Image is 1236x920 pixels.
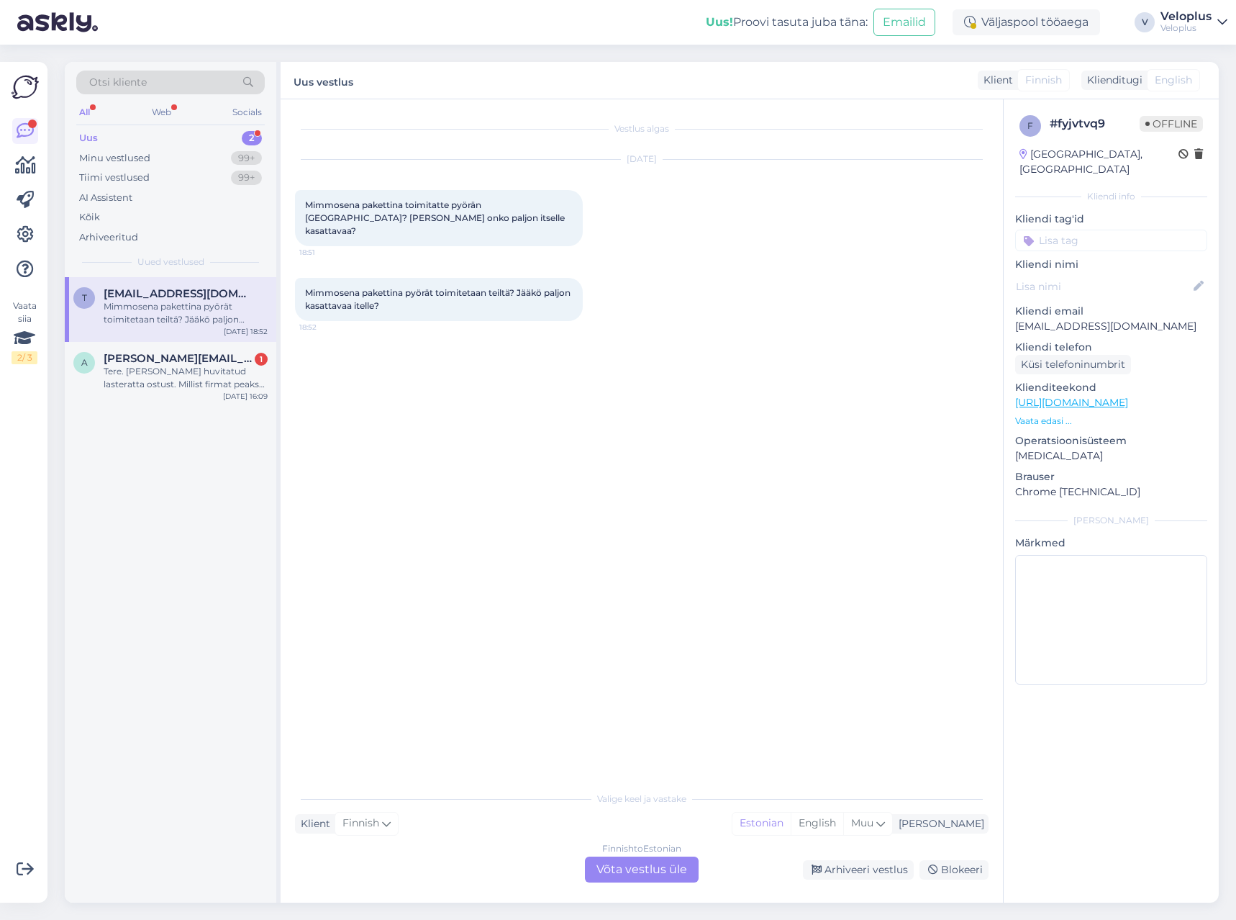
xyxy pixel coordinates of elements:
span: Uued vestlused [137,256,204,269]
p: Kliendi email [1015,304,1207,319]
p: Kliendi telefon [1015,340,1207,355]
div: Tere. [PERSON_NAME] huvitatud lasteratta ostust. Millist firmat peaks vaatama, millega võistluste... [104,365,268,391]
div: Blokeeri [919,860,989,880]
div: Kõik [79,210,100,225]
label: Uus vestlus [294,71,353,90]
div: Socials [230,103,265,122]
div: Arhiveeri vestlus [803,860,914,880]
span: English [1155,73,1192,88]
span: timokinn@gmail.com [104,287,253,300]
div: Arhiveeritud [79,230,138,245]
div: Vestlus algas [295,122,989,135]
b: Uus! [706,15,733,29]
span: Mimmosena pakettina toimitatte pyörän [GEOGRAPHIC_DATA]? [PERSON_NAME] onko paljon itselle kasatt... [305,199,567,236]
div: English [791,813,843,834]
div: Kliendi info [1015,190,1207,203]
p: Operatsioonisüsteem [1015,433,1207,448]
div: Võta vestlus üle [585,857,699,883]
div: Veloplus [1160,22,1212,34]
p: Klienditeekond [1015,380,1207,395]
div: Finnish to Estonian [602,842,681,855]
div: Väljaspool tööaega [953,9,1100,35]
div: Proovi tasuta juba täna: [706,14,868,31]
button: Emailid [873,9,935,36]
span: Finnish [342,816,379,831]
div: AI Assistent [79,191,132,205]
p: Märkmed [1015,536,1207,551]
span: f [1027,120,1033,131]
input: Lisa tag [1015,230,1207,251]
span: Otsi kliente [89,75,147,90]
div: V [1135,12,1155,32]
div: 99+ [231,151,262,166]
div: # fyjvtvq9 [1050,115,1140,132]
a: VeloplusVeloplus [1160,11,1227,34]
div: Valige keel ja vastake [295,793,989,806]
p: Brauser [1015,469,1207,484]
div: 99+ [231,171,262,185]
p: Kliendi nimi [1015,257,1207,272]
p: Kliendi tag'id [1015,212,1207,227]
div: Minu vestlused [79,151,150,166]
div: Klienditugi [1081,73,1142,88]
div: Klient [978,73,1013,88]
span: Finnish [1025,73,1062,88]
img: Askly Logo [12,73,39,101]
span: a [81,357,88,368]
span: Mimmosena pakettina pyörät toimitetaan teiltä? Jääkö paljon kasattavaa itelle? [305,287,573,311]
span: anna@gmail.com [104,352,253,365]
input: Lisa nimi [1016,279,1191,294]
span: t [82,292,87,303]
p: Chrome [TECHNICAL_ID] [1015,484,1207,500]
span: Muu [851,816,873,829]
div: 2 / 3 [12,351,37,364]
div: Küsi telefoninumbrit [1015,355,1131,374]
span: Offline [1140,116,1203,132]
div: 2 [242,131,262,145]
div: Uus [79,131,98,145]
div: Estonian [732,813,791,834]
div: 1 [255,353,268,366]
span: 18:52 [299,322,353,333]
div: [DATE] 18:52 [224,326,268,337]
div: Web [149,103,174,122]
p: [MEDICAL_DATA] [1015,448,1207,464]
div: Tiimi vestlused [79,171,150,185]
div: Vaata siia [12,299,37,364]
div: [DATE] 16:09 [223,391,268,402]
div: [GEOGRAPHIC_DATA], [GEOGRAPHIC_DATA] [1019,147,1178,177]
div: [DATE] [295,153,989,166]
a: [URL][DOMAIN_NAME] [1015,396,1128,409]
div: [PERSON_NAME] [893,816,984,831]
p: Vaata edasi ... [1015,415,1207,428]
div: Mimmosena pakettina pyörät toimitetaan teiltä? Jääkö paljon kasattavaa itelle? [104,300,268,326]
div: Klient [295,816,330,831]
p: [EMAIL_ADDRESS][DOMAIN_NAME] [1015,319,1207,334]
div: All [76,103,93,122]
span: 18:51 [299,247,353,258]
div: Veloplus [1160,11,1212,22]
div: [PERSON_NAME] [1015,514,1207,527]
